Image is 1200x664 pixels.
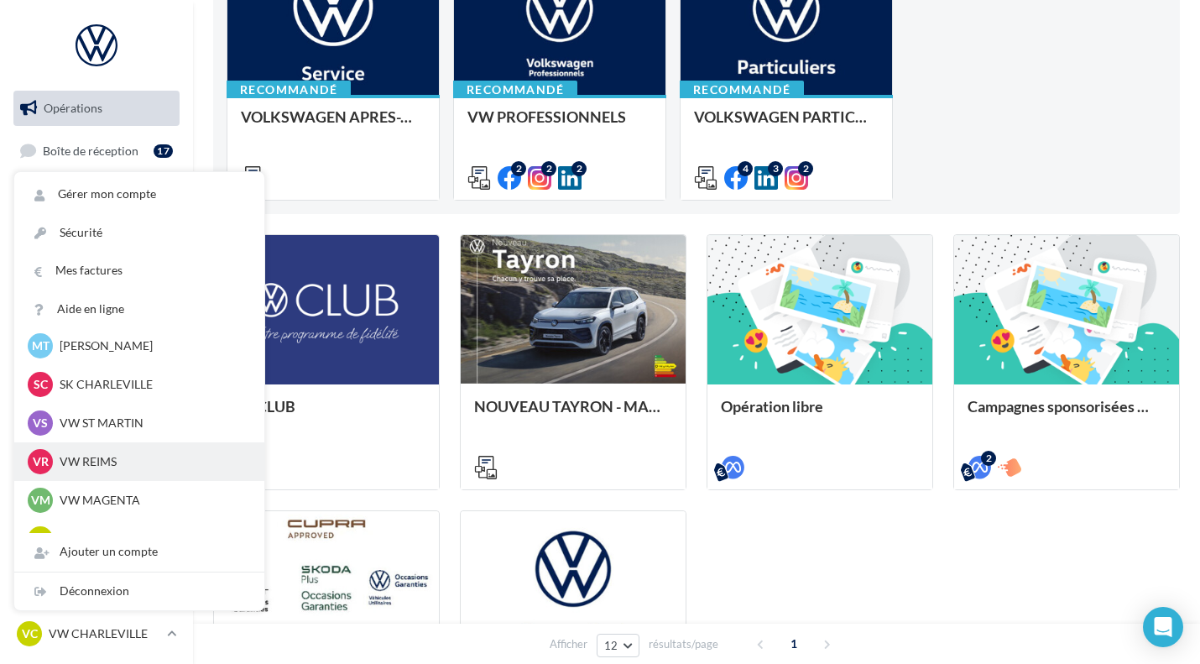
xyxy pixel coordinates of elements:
span: résultats/page [649,636,718,652]
button: 12 [597,634,639,657]
span: Boîte de réception [43,143,138,157]
span: VM [31,492,50,509]
span: VC [22,625,38,642]
span: SC [34,376,48,393]
div: 2 [798,161,813,176]
p: VW REIMS [60,453,244,470]
div: Recommandé [453,81,577,99]
span: VC [33,531,49,547]
a: Sécurité [14,214,264,252]
span: MT [32,337,50,354]
p: VW ST MARTIN [60,415,244,431]
p: VW MAGENTA [60,492,244,509]
div: Open Intercom Messenger [1143,607,1183,647]
span: VR [33,453,49,470]
div: Recommandé [680,81,804,99]
a: Calendrier [10,342,183,378]
p: [PERSON_NAME] [60,337,244,354]
a: PLV et print personnalisable [10,384,183,434]
p: SK CHARLEVILLE [60,376,244,393]
a: Aide en ligne [14,290,264,328]
div: Campagnes sponsorisées OPO [968,398,1166,431]
a: Gérer mon compte [14,175,264,213]
div: 2 [571,161,587,176]
span: VS [33,415,48,431]
div: 2 [981,451,996,466]
div: 17 [154,144,173,158]
span: Opérations [44,101,102,115]
a: Opérations [10,91,183,126]
div: VW PROFESSIONNELS [467,108,652,142]
div: VOLKSWAGEN PARTICULIER [694,108,879,142]
a: VC VW CHARLEVILLE [13,618,180,650]
p: VW CHARLEVILLE [49,625,160,642]
span: 12 [604,639,618,652]
a: Campagnes [10,217,183,253]
span: 1 [780,630,807,657]
div: 2 [511,161,526,176]
div: 3 [768,161,783,176]
a: Visibilité en ligne [10,175,183,211]
div: 2 [541,161,556,176]
a: Boîte de réception17 [10,133,183,169]
div: 4 [738,161,753,176]
span: Afficher [550,636,587,652]
a: Médiathèque [10,301,183,336]
a: Campagnes DataOnDemand [10,440,183,489]
div: VOLKSWAGEN APRES-VENTE [241,108,425,142]
a: Mes factures [14,252,264,290]
div: VW CLUB [227,398,425,431]
div: Ajouter un compte [14,533,264,571]
div: Opération libre [721,398,919,431]
a: Contacts [10,259,183,295]
div: Recommandé [227,81,351,99]
p: VW CHATEAU THIERRY [60,531,244,547]
div: NOUVEAU TAYRON - MARS 2025 [474,398,672,431]
div: Déconnexion [14,573,264,610]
